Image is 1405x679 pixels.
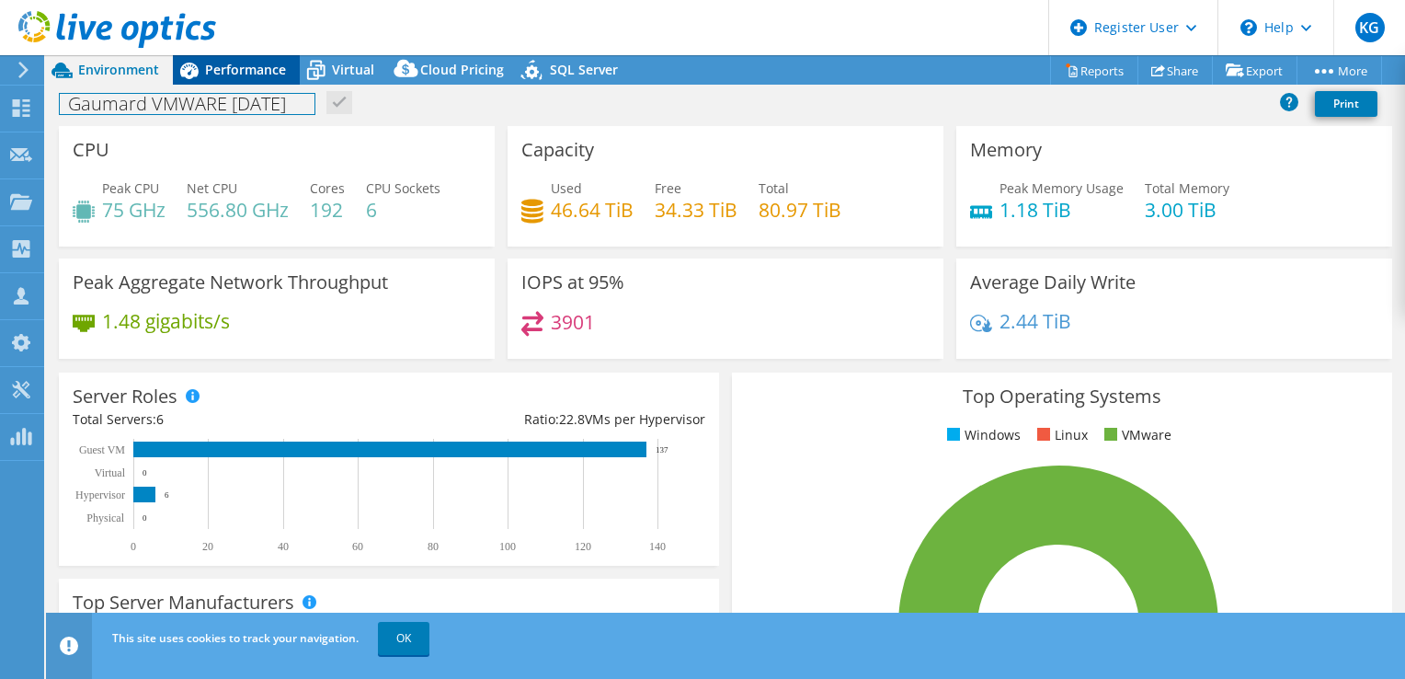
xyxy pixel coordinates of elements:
span: SQL Server [550,61,618,78]
li: Windows [942,425,1021,445]
h3: IOPS at 95% [521,272,624,293]
span: Peak CPU [102,179,159,197]
h4: 75 GHz [102,200,166,220]
h4: 80.97 TiB [759,200,841,220]
span: 6 [156,410,164,428]
text: 20 [202,540,213,553]
h3: Memory [970,140,1042,160]
h4: 3.00 TiB [1145,200,1229,220]
a: Reports [1050,56,1138,85]
text: 0 [143,513,147,523]
h4: 3901 [551,312,595,332]
text: Guest VM [79,443,125,456]
a: Share [1137,56,1213,85]
svg: \n [1240,19,1257,36]
h1: Gaumard VMWARE [DATE] [60,94,314,114]
span: CPU Sockets [366,179,440,197]
h3: CPU [73,140,109,160]
li: Linux [1033,425,1088,445]
h4: 2.44 TiB [999,311,1071,331]
text: 40 [278,540,289,553]
li: VMware [1100,425,1171,445]
span: Cloud Pricing [420,61,504,78]
span: Total Memory [1145,179,1229,197]
text: 137 [656,445,668,455]
h3: Capacity [521,140,594,160]
h4: 1.48 gigabits/s [102,311,230,331]
text: Hypervisor [75,489,125,501]
div: Ratio: VMs per Hypervisor [389,409,705,430]
h3: Top Operating Systems [746,386,1378,407]
text: 0 [143,468,147,478]
text: 140 [649,540,666,553]
div: Total Servers: [73,409,389,430]
span: Performance [205,61,286,78]
h4: 192 [310,200,345,220]
text: Virtual [95,466,126,479]
a: OK [378,622,429,655]
h4: 34.33 TiB [655,200,737,220]
h3: Server Roles [73,386,177,407]
text: 60 [352,540,363,553]
h4: 556.80 GHz [187,200,289,220]
text: 80 [428,540,439,553]
h4: 1.18 TiB [999,200,1124,220]
span: Used [551,179,582,197]
text: Physical [86,512,124,524]
h3: Peak Aggregate Network Throughput [73,272,388,293]
h4: 46.64 TiB [551,200,634,220]
span: Net CPU [187,179,237,197]
span: Environment [78,61,159,78]
span: Virtual [332,61,374,78]
span: Cores [310,179,345,197]
a: Print [1315,91,1377,117]
span: Free [655,179,681,197]
h3: Top Server Manufacturers [73,593,294,613]
span: KG [1355,13,1385,42]
h4: 6 [366,200,440,220]
h3: Average Daily Write [970,272,1136,293]
a: More [1296,56,1382,85]
span: Peak Memory Usage [999,179,1124,197]
span: This site uses cookies to track your navigation. [112,630,359,646]
text: 120 [575,540,591,553]
span: 22.8 [559,410,585,428]
span: Total [759,179,789,197]
text: 6 [165,490,169,500]
text: 100 [499,540,516,553]
a: Export [1212,56,1297,85]
text: 0 [131,540,136,553]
